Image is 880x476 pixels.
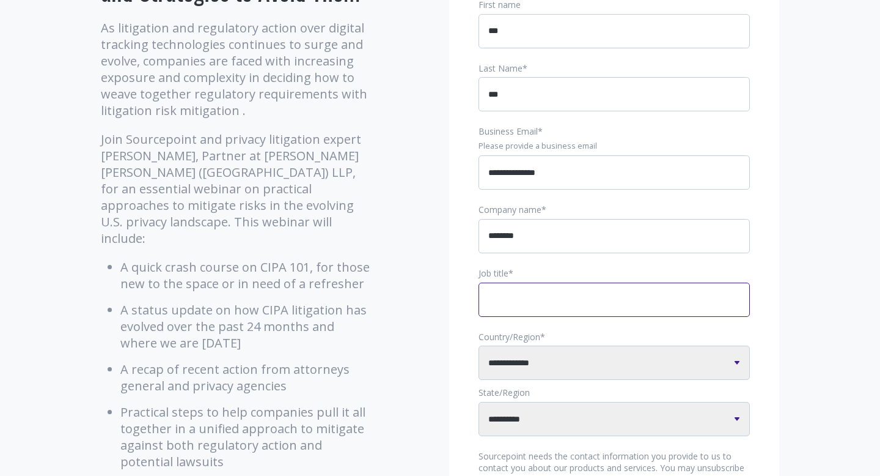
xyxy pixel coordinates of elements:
[101,131,373,247] p: Join Sourcepoint and privacy litigation expert [PERSON_NAME], Partner at [PERSON_NAME] [PERSON_NA...
[120,259,373,292] li: A quick crash course on CIPA 101, for those new to the space or in need of a refresher
[479,267,508,279] span: Job title
[101,20,373,119] p: As litigation and regulatory action over digital tracking technologies continues to surge and evo...
[120,361,373,394] li: A recap of recent action from attorneys general and privacy agencies
[479,62,522,74] span: Last Name
[120,302,373,351] li: A status update on how CIPA litigation has evolved over the past 24 months and where we are [DATE]
[479,387,530,398] span: State/Region
[479,331,540,343] span: Country/Region
[120,404,373,470] li: Practical steps to help companies pull it all together in a unified approach to mitigate against ...
[479,141,750,152] legend: Please provide a business email
[479,204,541,215] span: Company name
[479,125,538,137] span: Business Email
